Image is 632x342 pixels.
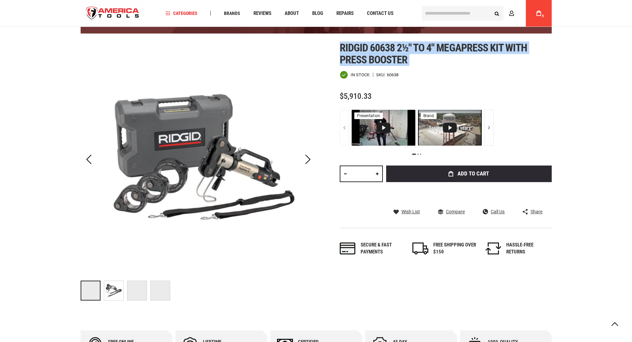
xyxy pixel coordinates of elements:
img: returns [485,242,501,254]
span: Wish List [401,209,420,214]
button: Add to Cart [386,166,552,182]
img: RIDGID 60638 2½" TO 4" MEGAPRESS KIT WITH PRESS BOOSTER [104,281,123,300]
span: 0 [542,14,544,18]
a: Blog [309,9,326,18]
span: $5,910.33 [340,92,372,101]
img: RIDGID 60638 2½" TO 4" MEGAPRESS KIT WITH PRESS BOOSTER [81,42,316,277]
div: RIDGID 60638 2½" TO 4" MEGAPRESS KIT WITH PRESS BOOSTER [150,277,170,304]
button: Search [491,7,503,20]
a: About [282,9,302,18]
img: payments [340,242,356,254]
span: Brands [224,11,240,16]
div: HASSLE-FREE RETURNS [506,241,549,256]
div: Previous [81,42,97,277]
span: Call Us [491,209,505,214]
span: Add to Cart [457,171,489,176]
div: FREE SHIPPING OVER $150 [433,241,476,256]
span: Share [530,209,542,214]
a: Reviews [250,9,274,18]
div: Secure & fast payments [361,241,404,256]
div: Next [300,42,316,277]
span: Contact Us [367,11,393,16]
a: Categories [163,9,200,18]
strong: SKU [376,73,387,77]
div: 60638 [387,73,398,77]
a: Repairs [333,9,357,18]
span: About [285,11,299,16]
a: Brands [221,9,243,18]
span: Categories [166,11,197,16]
span: Reviews [253,11,271,16]
span: Compare [446,209,465,214]
a: Wish List [393,209,420,215]
div: RIDGID 60638 2½" TO 4" MEGAPRESS KIT WITH PRESS BOOSTER [127,277,150,304]
span: Repairs [336,11,354,16]
img: America Tools [81,1,145,26]
iframe: Secure express checkout frame [385,184,553,187]
img: shipping [412,242,428,254]
a: store logo [81,1,145,26]
a: Compare [438,209,465,215]
span: Ridgid 60638 2½" to 4" megapress kit with press booster [340,41,527,66]
div: Availability [340,71,370,79]
div: RIDGID 60638 2½" TO 4" MEGAPRESS KIT WITH PRESS BOOSTER [104,277,127,304]
span: In stock [351,73,370,77]
a: Contact Us [364,9,396,18]
span: Blog [312,11,323,16]
a: Call Us [483,209,505,215]
div: RIDGID 60638 2½" TO 4" MEGAPRESS KIT WITH PRESS BOOSTER [81,277,104,304]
